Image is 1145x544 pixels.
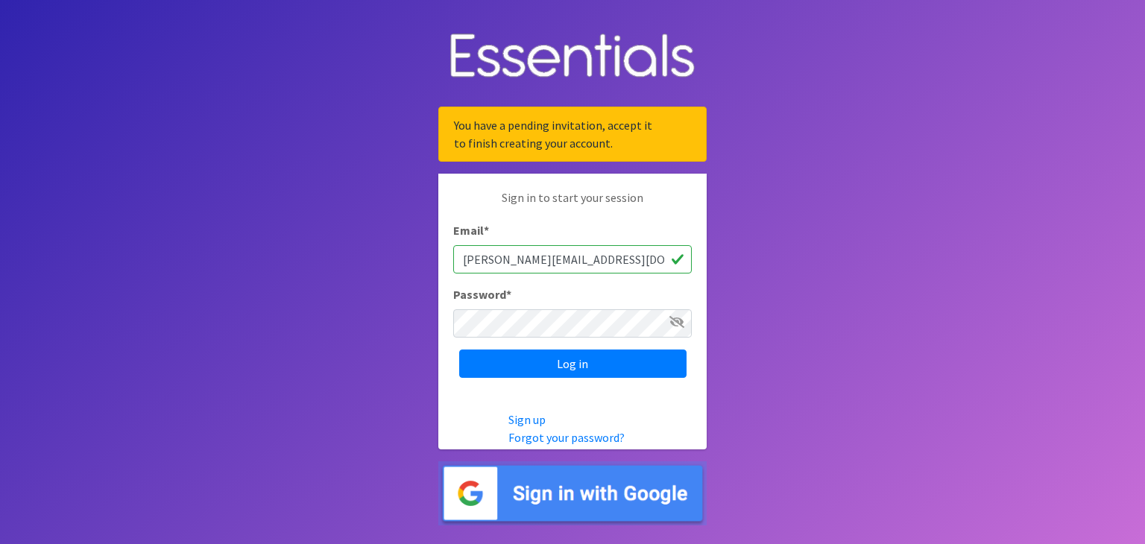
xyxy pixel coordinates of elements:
[508,430,625,445] a: Forgot your password?
[484,223,489,238] abbr: required
[438,19,707,95] img: Human Essentials
[453,221,489,239] label: Email
[459,350,687,378] input: Log in
[508,412,546,427] a: Sign up
[453,189,692,221] p: Sign in to start your session
[453,285,511,303] label: Password
[438,461,707,526] img: Sign in with Google
[438,107,707,162] div: You have a pending invitation, accept it to finish creating your account.
[506,287,511,302] abbr: required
